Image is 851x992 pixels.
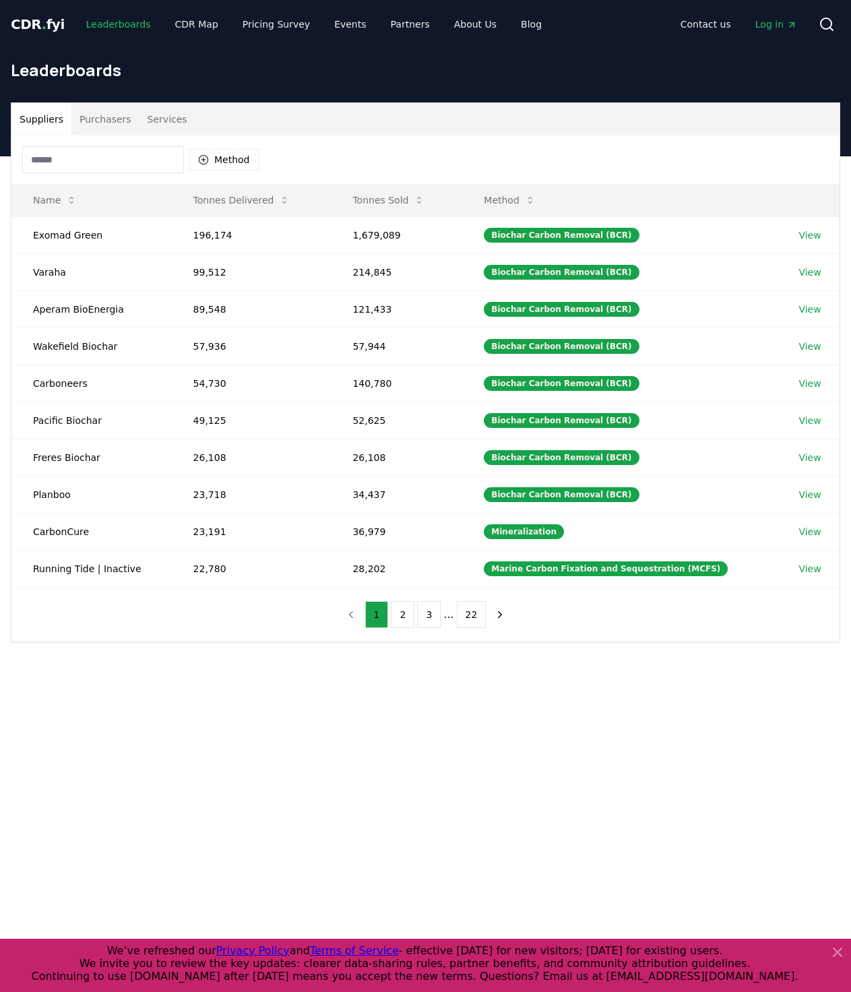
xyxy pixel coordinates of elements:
td: Varaha [11,253,172,290]
td: 26,108 [172,439,332,476]
a: View [798,228,821,242]
td: 52,625 [331,402,462,439]
td: CarbonCure [11,513,172,550]
a: View [798,488,821,501]
button: Tonnes Sold [342,187,435,214]
div: Biochar Carbon Removal (BCR) [484,228,639,243]
div: Biochar Carbon Removal (BCR) [484,376,639,391]
button: Method [473,187,546,214]
div: Biochar Carbon Removal (BCR) [484,265,639,280]
nav: Main [75,12,553,36]
td: Exomad Green [11,216,172,253]
h1: Leaderboards [11,59,840,81]
td: 1,679,089 [331,216,462,253]
td: Freres Biochar [11,439,172,476]
button: 2 [391,601,414,628]
td: Aperam BioEnergia [11,290,172,328]
div: Mineralization [484,524,564,539]
div: Marine Carbon Fixation and Sequestration (MCFS) [484,561,728,576]
a: View [798,451,821,464]
button: Purchasers [71,103,139,135]
td: 28,202 [331,550,462,587]
td: Running Tide | Inactive [11,550,172,587]
td: 140,780 [331,365,462,402]
td: 23,191 [172,513,332,550]
td: 34,437 [331,476,462,513]
td: 196,174 [172,216,332,253]
a: Pricing Survey [232,12,321,36]
a: View [798,525,821,538]
td: 99,512 [172,253,332,290]
div: Biochar Carbon Removal (BCR) [484,450,639,465]
button: Method [189,149,259,170]
button: next page [488,601,511,628]
td: 214,845 [331,253,462,290]
div: Biochar Carbon Removal (BCR) [484,413,639,428]
a: Log in [745,12,808,36]
td: 22,780 [172,550,332,587]
a: Partners [380,12,441,36]
td: 36,979 [331,513,462,550]
a: Contact us [670,12,742,36]
td: 23,718 [172,476,332,513]
a: CDR Map [164,12,229,36]
a: About Us [443,12,507,36]
div: Biochar Carbon Removal (BCR) [484,487,639,502]
td: 121,433 [331,290,462,328]
a: View [798,340,821,353]
a: View [798,266,821,279]
a: View [798,414,821,427]
td: 54,730 [172,365,332,402]
button: Suppliers [11,103,71,135]
button: Tonnes Delivered [183,187,301,214]
a: View [798,377,821,390]
td: 26,108 [331,439,462,476]
span: Log in [755,18,797,31]
button: 3 [417,601,441,628]
button: 22 [457,601,486,628]
td: Carboneers [11,365,172,402]
button: Services [139,103,195,135]
td: 57,936 [172,328,332,365]
a: Leaderboards [75,12,162,36]
td: 49,125 [172,402,332,439]
div: Biochar Carbon Removal (BCR) [484,339,639,354]
a: Events [323,12,377,36]
a: View [798,562,821,576]
td: Wakefield Biochar [11,328,172,365]
td: 89,548 [172,290,332,328]
span: . [42,16,46,32]
td: 57,944 [331,328,462,365]
button: 1 [365,601,389,628]
button: Name [22,187,88,214]
a: View [798,303,821,316]
nav: Main [670,12,808,36]
a: Blog [510,12,553,36]
div: Biochar Carbon Removal (BCR) [484,302,639,317]
span: CDR fyi [11,16,65,32]
li: ... [443,607,453,623]
a: CDR.fyi [11,15,65,34]
td: Planboo [11,476,172,513]
td: Pacific Biochar [11,402,172,439]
